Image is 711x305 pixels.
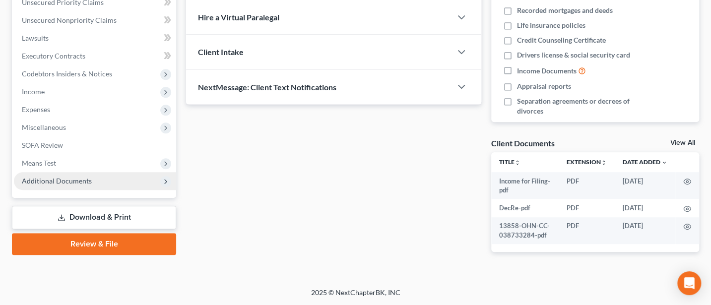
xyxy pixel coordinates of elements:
td: [DATE] [615,217,675,244]
td: 13858-OHN-CC-038733284-pdf [491,217,559,244]
span: Appraisal reports [517,81,571,91]
span: Life insurance policies [517,20,585,30]
span: Codebtors Insiders & Notices [22,69,112,78]
td: Income for Filing-pdf [491,172,559,199]
span: Income [22,87,45,96]
span: Recorded mortgages and deeds [517,5,613,15]
div: Client Documents [491,138,555,148]
td: PDF [559,217,615,244]
span: Executory Contracts [22,52,85,60]
span: Credit Counseling Certificate [517,35,606,45]
div: Open Intercom Messenger [677,271,701,295]
a: Unsecured Nonpriority Claims [14,11,176,29]
span: Hire a Virtual Paralegal [198,12,279,22]
td: PDF [559,199,615,217]
td: PDF [559,172,615,199]
td: [DATE] [615,199,675,217]
a: Extensionunfold_more [567,158,607,166]
span: SOFA Review [22,141,63,149]
span: Expenses [22,105,50,114]
span: Separation agreements or decrees of divorces [517,96,639,116]
span: Additional Documents [22,177,92,185]
span: Lawsuits [22,34,49,42]
span: NextMessage: Client Text Notifications [198,82,336,92]
i: unfold_more [601,160,607,166]
a: Review & File [12,233,176,255]
a: Executory Contracts [14,47,176,65]
span: Drivers license & social security card [517,50,630,60]
td: [DATE] [615,172,675,199]
a: Date Added expand_more [623,158,667,166]
a: SOFA Review [14,136,176,154]
span: Income Documents [517,66,577,76]
i: unfold_more [515,160,520,166]
a: Lawsuits [14,29,176,47]
span: Unsecured Nonpriority Claims [22,16,117,24]
i: expand_more [661,160,667,166]
span: Client Intake [198,47,244,57]
td: DecRe-pdf [491,199,559,217]
a: Titleunfold_more [499,158,520,166]
a: View All [670,139,695,146]
a: Download & Print [12,206,176,229]
span: Means Test [22,159,56,167]
span: Miscellaneous [22,123,66,131]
